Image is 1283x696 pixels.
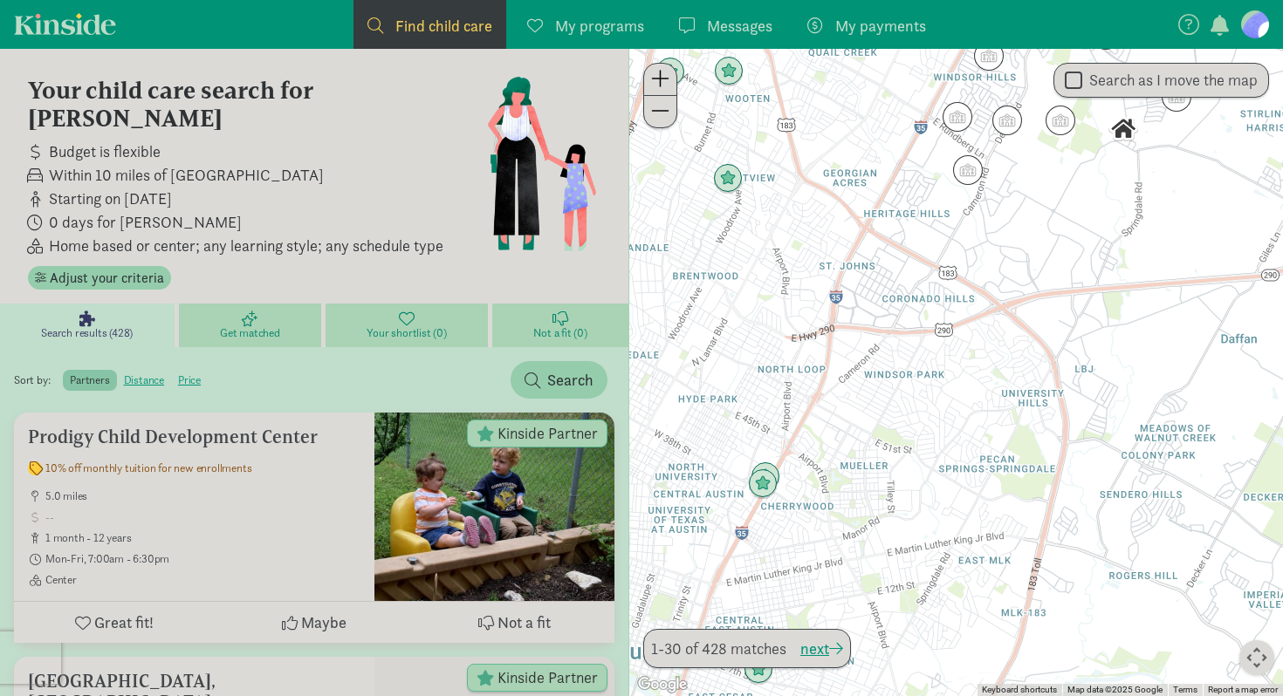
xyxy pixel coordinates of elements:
span: Find child care [395,14,492,38]
button: Not a fit [415,602,614,643]
a: Your shortlist (0) [326,304,492,347]
span: Mon-Fri, 7:00am - 6:30pm [45,552,360,566]
span: Map data ©2025 Google [1067,685,1163,694]
span: Maybe [301,611,346,634]
a: Kinside [14,13,116,35]
div: Click to see details [1108,114,1138,144]
span: 1-30 of 428 matches [651,637,786,660]
button: Maybe [214,602,414,643]
a: Report a map error [1208,685,1278,694]
button: Adjust your criteria [28,266,171,290]
div: Click to see details [1046,106,1075,135]
a: Get matched [179,304,326,347]
span: Great fit! [94,611,154,634]
span: Search [547,368,593,392]
span: Search results (428) [41,326,133,340]
span: My programs [555,14,644,38]
span: Not a fit (0) [533,326,587,340]
span: Kinside Partner [497,670,598,686]
div: Click to see details [748,469,778,499]
span: 5.0 miles [45,489,360,503]
img: Google [634,673,691,696]
div: Click to see details [713,164,743,194]
h5: Prodigy Child Development Center [28,426,360,447]
span: Budget is flexible [49,140,161,163]
span: Not a fit [497,611,551,634]
button: Great fit! [14,602,214,643]
div: Click to see details [943,102,972,132]
span: Your shortlist (0) [367,326,446,340]
label: distance [117,370,171,391]
a: Not a fit (0) [492,304,628,347]
label: partners [63,370,116,391]
span: 10% off monthly tuition for new enrollments [45,461,251,475]
span: Home based or center; any learning style; any schedule type [49,234,443,257]
div: Click to see details [751,462,780,492]
span: Get matched [220,326,280,340]
div: Click to see details [714,57,744,86]
a: Open this area in Google Maps (opens a new window) [634,673,691,696]
label: price [171,370,208,391]
div: Click to see details [655,58,685,87]
button: Search [511,361,607,399]
span: Center [45,573,360,587]
button: next [800,637,843,660]
span: Kinside Partner [497,426,598,441]
div: Click to see details [953,155,983,185]
h4: Your child care search for [PERSON_NAME] [28,77,486,133]
a: Terms (opens in new tab) [1173,685,1197,694]
div: Click to see details [974,41,1004,71]
span: My payments [835,14,926,38]
button: Keyboard shortcuts [982,684,1057,696]
button: Map camera controls [1239,640,1274,675]
span: Within 10 miles of [GEOGRAPHIC_DATA] [49,163,324,187]
div: Click to see details [992,106,1022,135]
span: 1 month - 12 years [45,531,360,545]
span: Adjust your criteria [50,268,164,289]
span: Starting on [DATE] [49,187,172,210]
span: Sort by: [14,372,60,387]
label: Search as I move the map [1082,70,1258,91]
span: 0 days for [PERSON_NAME] [49,210,242,234]
span: Messages [707,14,772,38]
